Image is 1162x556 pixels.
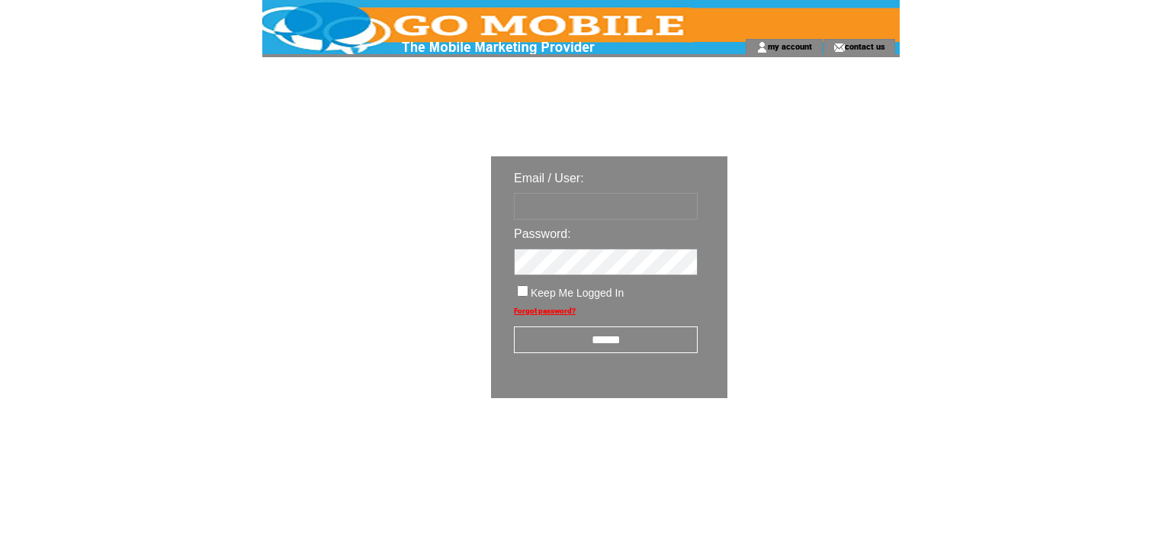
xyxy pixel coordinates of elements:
[514,227,571,240] span: Password:
[833,41,845,53] img: contact_us_icon.gif;jsessionid=E8109F0B2C014A41F1C236F23E157999
[514,172,584,185] span: Email / User:
[768,41,812,51] a: my account
[772,436,848,455] img: transparent.png;jsessionid=E8109F0B2C014A41F1C236F23E157999
[514,307,576,315] a: Forgot password?
[845,41,885,51] a: contact us
[531,287,624,299] span: Keep Me Logged In
[756,41,768,53] img: account_icon.gif;jsessionid=E8109F0B2C014A41F1C236F23E157999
